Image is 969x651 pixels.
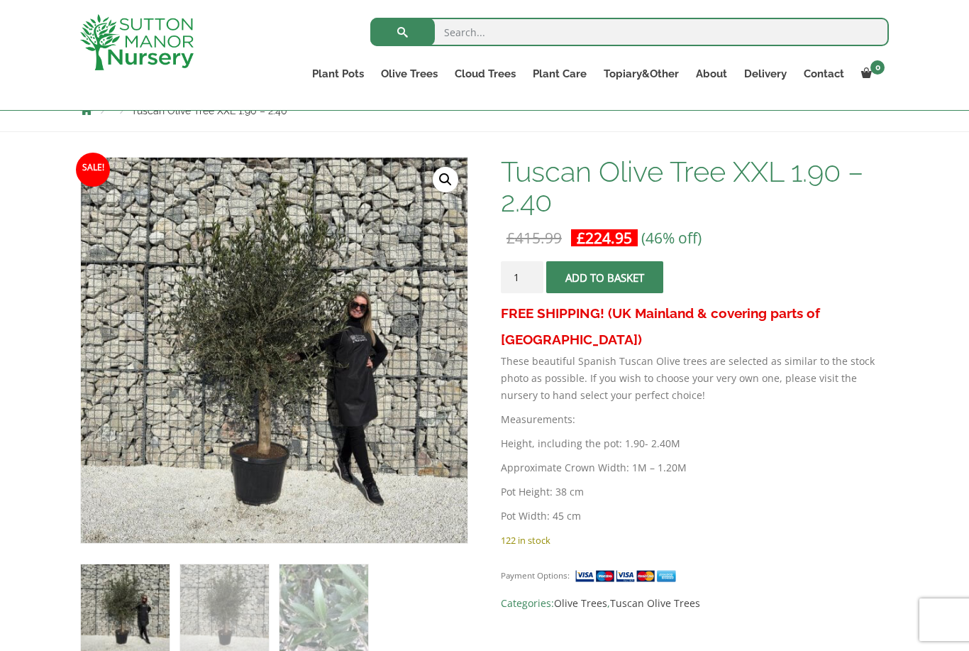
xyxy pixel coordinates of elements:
p: These beautiful Spanish Tuscan Olive trees are selected as similar to the stock photo as possible... [501,353,889,404]
img: logo [80,14,194,70]
span: £ [577,228,585,248]
a: Olive Trees [372,64,446,84]
span: Sale! [76,153,110,187]
button: Add to basket [546,261,663,293]
a: 0 [853,64,889,84]
a: Plant Pots [304,64,372,84]
p: Approximate Crown Width: 1M – 1.20M [501,459,889,476]
small: Payment Options: [501,570,570,581]
bdi: 224.95 [577,228,632,248]
h3: FREE SHIPPING! (UK Mainland & covering parts of [GEOGRAPHIC_DATA]) [501,300,889,353]
input: Search... [370,18,889,46]
span: (46% off) [641,228,702,248]
span: £ [506,228,515,248]
a: Delivery [736,64,795,84]
a: Cloud Trees [446,64,524,84]
h1: Tuscan Olive Tree XXL 1.90 – 2.40 [501,157,889,217]
span: Categories: , [501,595,889,612]
a: Contact [795,64,853,84]
span: Tuscan Olive Tree XXL 1.90 – 2.40 [131,105,287,116]
a: Tuscan Olive Trees [610,596,700,610]
p: 122 in stock [501,532,889,549]
a: Plant Care [524,64,595,84]
span: 0 [870,60,885,75]
a: Olive Trees [554,596,607,610]
a: About [687,64,736,84]
p: Pot Height: 38 cm [501,483,889,500]
a: View full-screen image gallery [433,167,458,192]
bdi: 415.99 [506,228,562,248]
p: Height, including the pot: 1.90- 2.40M [501,435,889,452]
nav: Breadcrumbs [80,104,889,116]
p: Measurements: [501,411,889,428]
p: Pot Width: 45 cm [501,508,889,525]
img: payment supported [575,569,681,584]
input: Product quantity [501,261,543,293]
a: Topiary&Other [595,64,687,84]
